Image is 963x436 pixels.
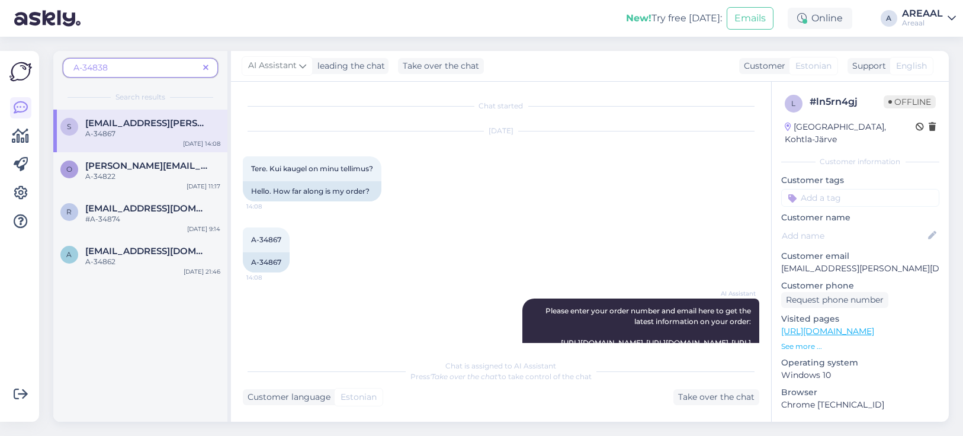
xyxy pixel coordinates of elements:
input: Add a tag [781,189,939,207]
span: A-34862 [85,257,115,266]
span: andaralokonstantin@icloud.com [85,246,208,257]
span: A-34822 [85,172,115,181]
span: Tere. Kui kaugel on minu tellimus? [251,164,373,173]
p: Customer phone [781,280,939,292]
span: 14:08 [246,273,291,282]
input: Add name [782,229,926,242]
div: leading the chat [313,60,385,72]
i: 'Take over the chat' [430,372,499,381]
span: A-34867 [251,235,281,244]
div: A [881,10,897,27]
b: New! [626,12,651,24]
span: A-34838 [73,62,108,73]
span: r [67,207,72,216]
span: s [68,122,72,131]
div: Online [788,8,852,29]
a: [URL][DOMAIN_NAME] [561,338,643,347]
p: Chrome [TECHNICAL_ID] [781,399,939,411]
span: #A-34874 [85,214,120,223]
p: Operating system [781,357,939,369]
div: Request phone number [781,292,888,308]
span: English [896,60,927,72]
div: [DATE] 21:46 [184,267,220,276]
div: A-34867 [243,252,290,272]
p: Visited pages [781,313,939,325]
div: Hello. How far along is my order? [243,181,381,201]
span: Press to take control of the chat [410,372,592,381]
a: AREAALAreaal [902,9,956,28]
span: Estonian [341,391,377,403]
p: Customer tags [781,174,939,187]
div: Take over the chat [398,58,484,74]
span: Please enter your order number and email here to get the latest information on your order: - - - ... [537,306,753,379]
span: o [66,165,72,174]
div: # ln5rn4gj [810,95,884,109]
div: [GEOGRAPHIC_DATA], Kohtla-Järve [785,121,916,146]
span: AI Assistant [248,59,297,72]
div: Customer language [243,391,330,403]
img: Askly Logo [9,60,32,83]
span: 14:08 [246,202,291,211]
p: Windows 10 [781,369,939,381]
div: [DATE] [243,126,759,136]
span: sander.lulla@yahoo.com [85,118,208,129]
span: olav.vool@mail.ee [85,161,208,171]
div: [DATE] 9:14 [187,225,220,233]
p: Browser [781,386,939,399]
button: Emails [727,7,773,30]
span: Estonian [795,60,832,72]
span: a [67,250,72,259]
div: Try free [DATE]: [626,11,722,25]
div: Customer information [781,156,939,167]
div: [DATE] 11:17 [187,182,220,191]
a: [URL][DOMAIN_NAME] [781,326,874,336]
div: Customer [739,60,785,72]
span: Offline [884,95,936,108]
span: Chat is assigned to AI Assistant [446,361,557,370]
div: Support [848,60,886,72]
p: Customer email [781,250,939,262]
span: AI Assistant [711,289,756,298]
p: [EMAIL_ADDRESS][PERSON_NAME][DOMAIN_NAME] [781,262,939,275]
div: AREAAL [902,9,943,18]
span: risto.raud@icloud.com [85,203,208,214]
span: A-34867 [85,129,115,138]
div: Chat started [243,101,759,111]
p: Customer name [781,211,939,224]
span: l [792,99,796,108]
div: Areaal [902,18,943,28]
div: [DATE] 14:08 [183,139,220,148]
a: [URL][DOMAIN_NAME] [646,338,728,347]
div: Take over the chat [673,389,759,405]
p: See more ... [781,341,939,352]
span: Search results [115,92,165,102]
